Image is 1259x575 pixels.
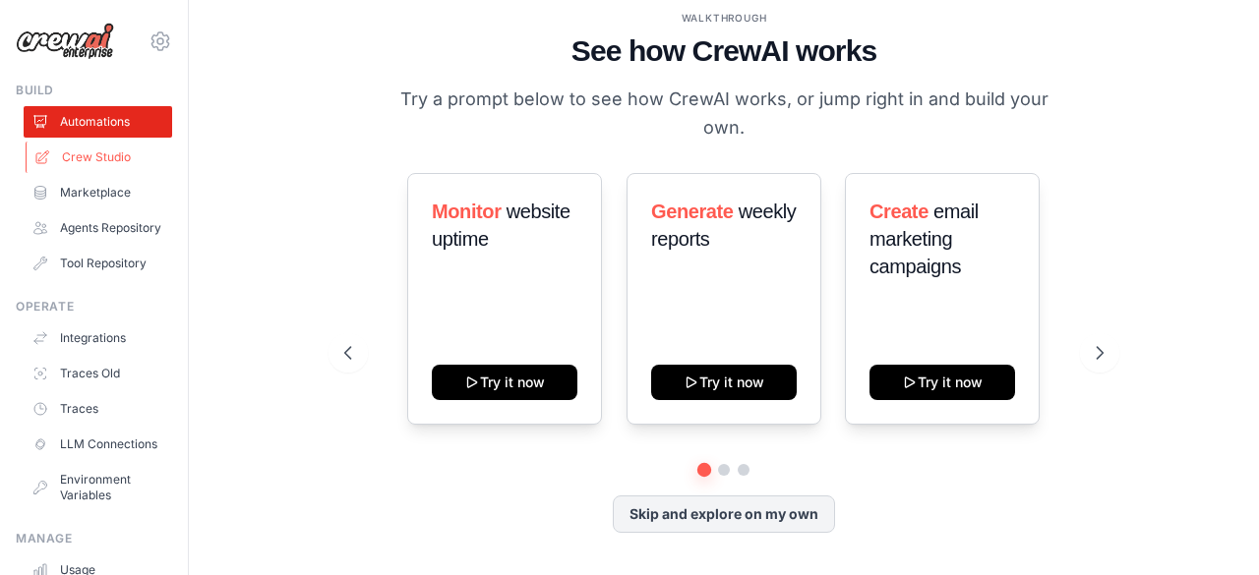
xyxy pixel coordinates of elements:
[24,358,172,389] a: Traces Old
[393,85,1054,143] p: Try a prompt below to see how CrewAI works, or jump right in and build your own.
[24,464,172,511] a: Environment Variables
[24,393,172,425] a: Traces
[613,495,835,533] button: Skip and explore on my own
[869,201,979,277] span: email marketing campaigns
[432,365,577,400] button: Try it now
[344,33,1103,69] h1: See how CrewAI works
[869,365,1015,400] button: Try it now
[26,142,174,173] a: Crew Studio
[24,106,172,138] a: Automations
[432,201,502,222] span: Monitor
[651,201,796,250] span: weekly reports
[344,11,1103,26] div: WALKTHROUGH
[16,83,172,98] div: Build
[16,531,172,546] div: Manage
[1161,481,1259,575] iframe: Chat Widget
[16,299,172,315] div: Operate
[24,248,172,279] a: Tool Repository
[16,23,114,60] img: Logo
[869,201,929,222] span: Create
[24,429,172,460] a: LLM Connections
[24,212,172,244] a: Agents Repository
[651,365,797,400] button: Try it now
[24,322,172,354] a: Integrations
[651,201,734,222] span: Generate
[24,177,172,208] a: Marketplace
